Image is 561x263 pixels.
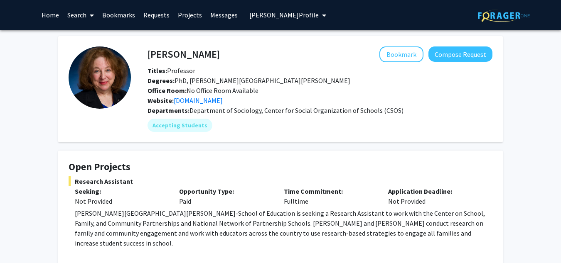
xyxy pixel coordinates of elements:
[278,186,382,206] div: Fulltime
[148,96,174,105] b: Website:
[179,186,271,196] p: Opportunity Type:
[284,186,376,196] p: Time Commitment:
[148,86,258,95] span: No Office Room Available
[428,46,492,62] button: Compose Request to Joyce Epstein
[189,106,404,114] span: Department of Sociology, Center for Social Organization of Schools (CSOS)
[148,76,350,85] span: PhD, [PERSON_NAME][GEOGRAPHIC_DATA][PERSON_NAME]
[148,86,187,95] b: Office Room:
[69,161,492,173] h4: Open Projects
[388,186,480,196] p: Application Deadline:
[379,46,423,62] button: Add Joyce Epstein to Bookmarks
[174,96,223,105] a: Opens in a new tab
[63,0,98,29] a: Search
[148,106,189,114] b: Departments:
[75,208,492,248] p: [PERSON_NAME][GEOGRAPHIC_DATA][PERSON_NAME]-School of Education is seeking a Research Assistant t...
[478,9,530,22] img: ForagerOne Logo
[174,0,206,29] a: Projects
[37,0,63,29] a: Home
[148,119,212,132] mat-chip: Accepting Students
[148,66,195,75] span: Professor
[206,0,242,29] a: Messages
[249,11,319,19] span: [PERSON_NAME] Profile
[173,186,277,206] div: Paid
[382,186,486,206] div: Not Provided
[98,0,139,29] a: Bookmarks
[75,186,167,196] p: Seeking:
[148,66,167,75] b: Titles:
[139,0,174,29] a: Requests
[75,196,167,206] div: Not Provided
[69,46,131,109] img: Profile Picture
[148,76,175,85] b: Degrees:
[69,176,492,186] span: Research Assistant
[148,46,220,62] h4: [PERSON_NAME]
